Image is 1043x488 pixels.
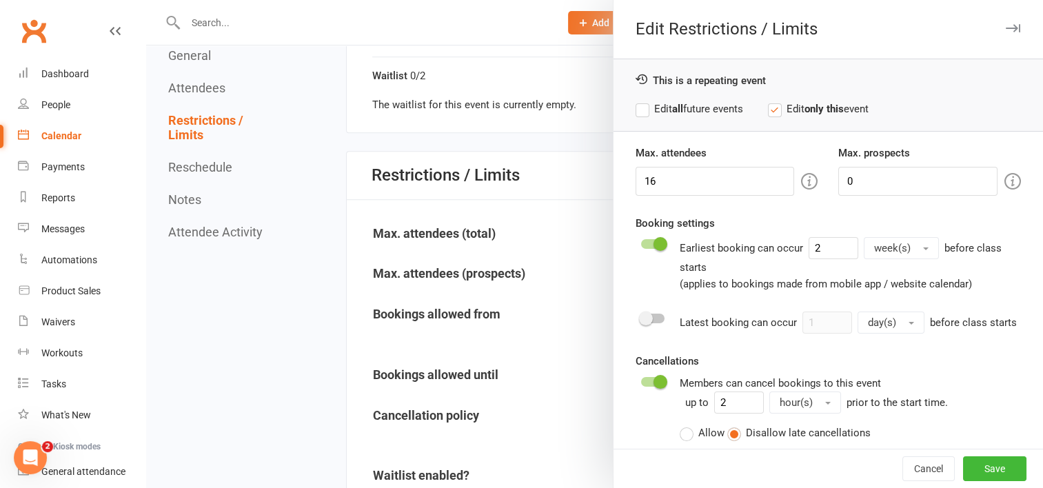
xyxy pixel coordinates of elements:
[804,103,844,115] strong: only this
[41,99,70,110] div: People
[636,353,699,369] label: Cancellations
[672,103,683,115] strong: all
[780,396,813,409] span: hour(s)
[41,466,125,477] div: General attendance
[768,101,869,117] label: Edit event
[18,121,145,152] a: Calendar
[18,456,145,487] a: General attendance kiosk mode
[680,242,1002,290] span: before class starts (applies to bookings made from mobile app / website calendar)
[41,409,91,420] div: What's New
[680,312,1017,334] div: Latest booking can occur
[41,378,66,389] div: Tasks
[930,316,1017,329] span: before class starts
[41,68,89,79] div: Dashboard
[864,237,939,259] button: week(s)
[18,245,145,276] a: Automations
[680,375,1021,483] div: Members can cancel bookings to this event
[685,392,841,414] div: up to
[41,223,85,234] div: Messages
[838,145,910,161] label: Max. prospects
[614,19,1043,39] div: Edit Restrictions / Limits
[680,447,1021,478] div: Note: this means the member will be unable to cancel their booking within 2 hours of this event.
[868,316,896,329] span: day(s)
[636,145,707,161] label: Max. attendees
[41,192,75,203] div: Reports
[18,307,145,338] a: Waivers
[17,14,51,48] a: Clubworx
[636,101,743,117] label: Edit future events
[18,59,145,90] a: Dashboard
[769,392,841,414] button: hour(s)
[636,73,1021,87] div: This is a repeating event
[636,215,715,232] label: Booking settings
[18,369,145,400] a: Tasks
[963,456,1026,481] button: Save
[41,347,83,358] div: Workouts
[874,242,911,254] span: week(s)
[18,276,145,307] a: Product Sales
[858,312,924,334] button: day(s)
[680,237,1021,292] div: Earliest booking can occur
[18,90,145,121] a: People
[18,400,145,431] a: What's New
[41,130,81,141] div: Calendar
[680,425,725,441] label: Allow
[902,456,955,481] button: Cancel
[18,214,145,245] a: Messages
[18,183,145,214] a: Reports
[18,152,145,183] a: Payments
[41,254,97,265] div: Automations
[41,285,101,296] div: Product Sales
[41,316,75,327] div: Waivers
[727,425,871,441] label: Disallow late cancellations
[42,441,53,452] span: 2
[41,161,85,172] div: Payments
[847,396,948,409] span: prior to the start time.
[18,338,145,369] a: Workouts
[14,441,47,474] iframe: Intercom live chat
